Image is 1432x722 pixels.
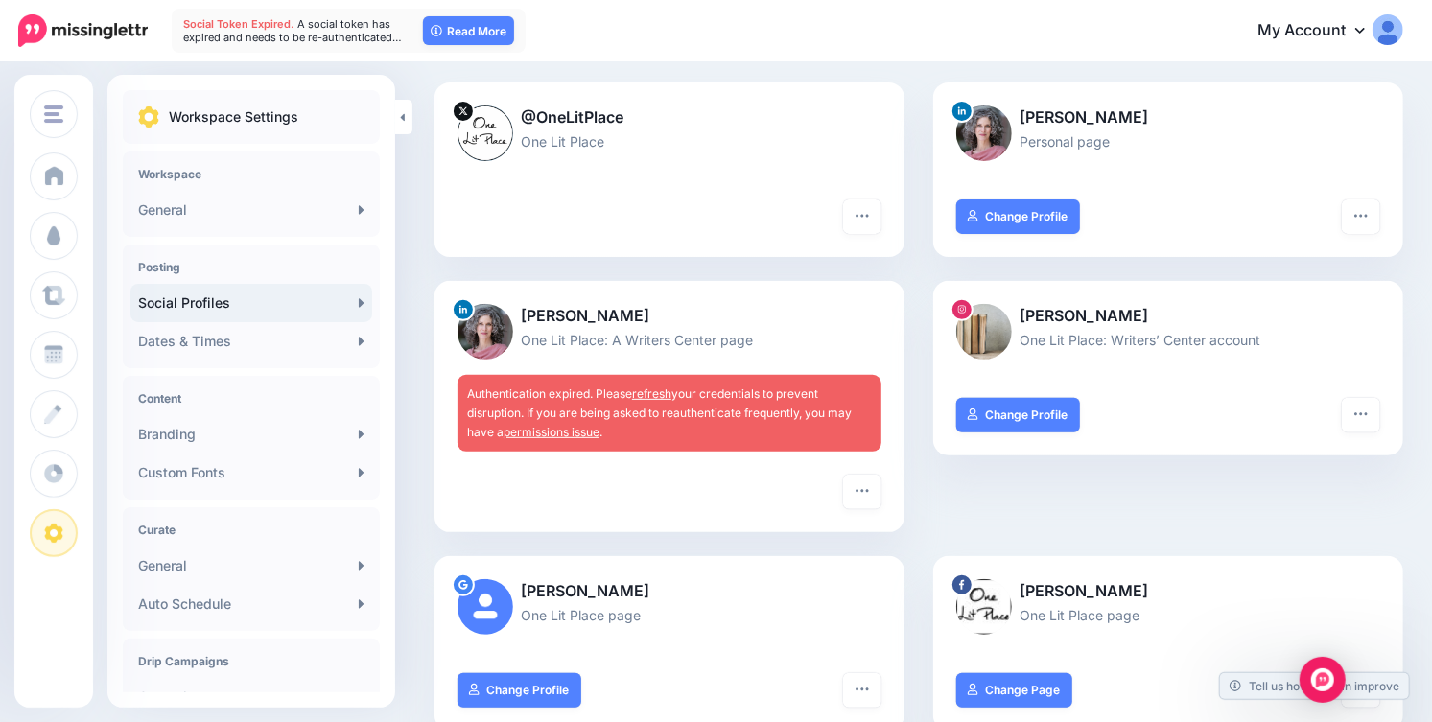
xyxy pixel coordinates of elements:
[130,415,372,454] a: Branding
[956,105,1012,161] img: 1726150330966-36859.png
[956,673,1072,708] a: Change Page
[1300,657,1346,703] div: Open Intercom Messenger
[458,579,513,635] img: user_default_image.png
[183,17,294,31] span: Social Token Expired.
[458,304,881,329] p: [PERSON_NAME]
[632,386,671,401] a: refresh
[458,105,881,130] p: @OneLitPlace
[130,191,372,229] a: General
[130,678,372,716] a: General
[138,523,364,537] h4: Curate
[458,604,881,626] p: One Lit Place page
[956,329,1380,351] p: One Lit Place: Writers’ Center account
[458,304,513,360] img: 1726150330966-36859.png
[956,579,1380,604] p: [PERSON_NAME]
[956,604,1380,626] p: One Lit Place page
[458,329,881,351] p: One Lit Place: A Writers Center page
[130,547,372,585] a: General
[956,304,1012,360] img: 49724003_233771410843130_8501858999036018688_n-bsa100218.jpg
[183,17,402,44] span: A social token has expired and needs to be re-authenticated…
[169,105,298,128] p: Workspace Settings
[956,130,1380,152] p: Personal page
[458,130,881,152] p: One Lit Place
[956,199,1080,234] a: Change Profile
[1220,673,1409,699] a: Tell us how we can improve
[130,454,372,492] a: Custom Fonts
[44,105,63,123] img: menu.png
[458,673,581,708] a: Change Profile
[138,391,364,406] h4: Content
[956,579,1012,635] img: 13043414_449461611913243_5098636831964495478_n-bsa31789.jpg
[138,106,159,128] img: settings.png
[956,398,1080,432] a: Change Profile
[467,386,852,439] span: Authentication expired. Please your credentials to prevent disruption. If you are being asked to ...
[130,322,372,361] a: Dates & Times
[18,14,148,47] img: Missinglettr
[504,425,599,439] a: permissions issue
[138,167,364,181] h4: Workspace
[956,304,1380,329] p: [PERSON_NAME]
[956,105,1380,130] p: [PERSON_NAME]
[130,585,372,623] a: Auto Schedule
[1238,8,1403,55] a: My Account
[458,105,513,161] img: mjLeI_jM-21866.jpg
[423,16,514,45] a: Read More
[130,284,372,322] a: Social Profiles
[138,260,364,274] h4: Posting
[458,579,881,604] p: [PERSON_NAME]
[138,654,364,668] h4: Drip Campaigns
